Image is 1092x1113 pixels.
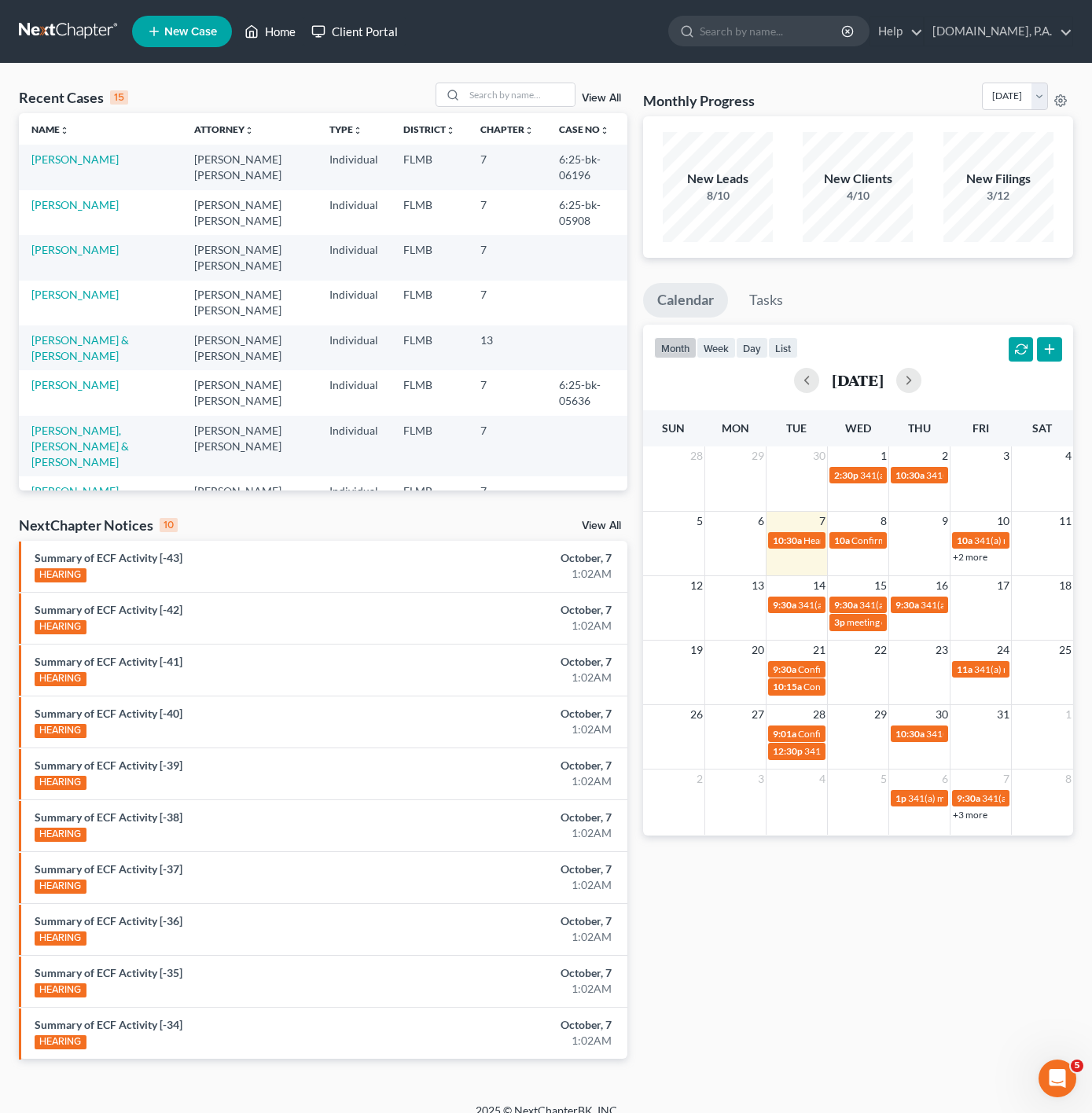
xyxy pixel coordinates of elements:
[468,281,546,325] td: 7
[773,663,796,675] span: 9:30a
[430,602,612,618] div: October, 7
[1002,446,1011,465] span: 3
[926,728,988,740] span: 341(a) meeting
[182,190,317,235] td: [PERSON_NAME] [PERSON_NAME]
[524,126,534,135] i: unfold_more
[798,599,860,611] span: 341(a) meeting
[736,337,768,358] button: day
[735,283,797,318] a: Tasks
[750,705,766,724] span: 27
[895,792,906,804] span: 1p
[973,421,989,435] span: Fri
[974,663,1036,675] span: 341(a) meeting
[31,288,119,301] a: [PERSON_NAME]
[847,616,929,628] span: meeting of creditors
[943,170,1053,188] div: New Filings
[940,446,950,465] span: 2
[722,421,749,435] span: Mon
[750,576,766,595] span: 13
[468,190,546,235] td: 7
[35,1035,86,1049] div: HEARING
[317,190,391,235] td: Individual
[19,516,178,534] div: NextChapter Notices
[430,758,612,773] div: October, 7
[430,618,612,634] div: 1:02AM
[35,672,86,686] div: HEARING
[1057,576,1073,595] span: 18
[803,534,836,546] span: Hearing
[953,809,987,821] a: +3 more
[773,745,803,757] span: 12:30p
[908,421,931,435] span: Thu
[1064,705,1073,724] span: 1
[317,235,391,280] td: Individual
[35,880,86,894] div: HEARING
[468,145,546,189] td: 7
[921,599,983,611] span: 341(a) meeting
[35,603,182,616] a: Summary of ECF Activity [-42]
[60,126,69,135] i: unfold_more
[1057,512,1073,531] span: 11
[895,728,925,740] span: 10:30a
[35,776,86,790] div: HEARING
[695,512,704,531] span: 5
[643,91,755,110] h3: Monthly Progress
[182,476,317,521] td: [PERSON_NAME] [PERSON_NAME]
[662,421,685,435] span: Sun
[851,534,940,546] span: Confirmation hearing
[430,706,612,722] div: October, 7
[870,17,923,46] a: Help
[582,520,621,531] a: View All
[1039,1060,1076,1097] iframe: Intercom live chat
[480,123,534,135] a: Chapterunfold_more
[317,325,391,370] td: Individual
[695,770,704,788] span: 2
[468,476,546,521] td: 7
[31,152,119,166] a: [PERSON_NAME]
[430,913,612,929] div: October, 7
[468,416,546,476] td: 7
[995,512,1011,531] span: 10
[1071,1060,1083,1072] span: 5
[1002,770,1011,788] span: 7
[860,469,922,481] span: 341(a) meeting
[182,370,317,415] td: [PERSON_NAME] [PERSON_NAME]
[895,469,925,481] span: 10:30a
[430,1033,612,1049] div: 1:02AM
[926,469,988,481] span: 341(a) meeting
[35,862,182,876] a: Summary of ECF Activity [-37]
[403,123,455,135] a: Districtunfold_more
[1064,770,1073,788] span: 8
[237,17,303,46] a: Home
[818,770,827,788] span: 4
[35,931,86,946] div: HEARING
[31,243,119,256] a: [PERSON_NAME]
[803,681,894,692] span: Confirmation Hearing
[35,914,182,927] a: Summary of ECF Activity [-36]
[546,370,627,415] td: 6:25-bk-05636
[391,370,468,415] td: FLMB
[35,983,86,997] div: HEARING
[465,83,575,106] input: Search by name...
[663,170,773,188] div: New Leads
[934,641,950,659] span: 23
[35,810,182,824] a: Summary of ECF Activity [-38]
[786,421,807,435] span: Tue
[430,861,612,877] div: October, 7
[879,770,888,788] span: 5
[391,325,468,370] td: FLMB
[700,17,844,46] input: Search by name...
[873,641,888,659] span: 22
[834,616,845,628] span: 3p
[303,17,406,46] a: Client Portal
[35,1018,182,1031] a: Summary of ECF Activity [-34]
[391,145,468,189] td: FLMB
[430,810,612,825] div: October, 7
[834,599,858,611] span: 9:30a
[974,534,1036,546] span: 341(a) meeting
[446,126,455,135] i: unfold_more
[803,170,913,188] div: New Clients
[430,929,612,945] div: 1:02AM
[391,235,468,280] td: FLMB
[317,476,391,521] td: Individual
